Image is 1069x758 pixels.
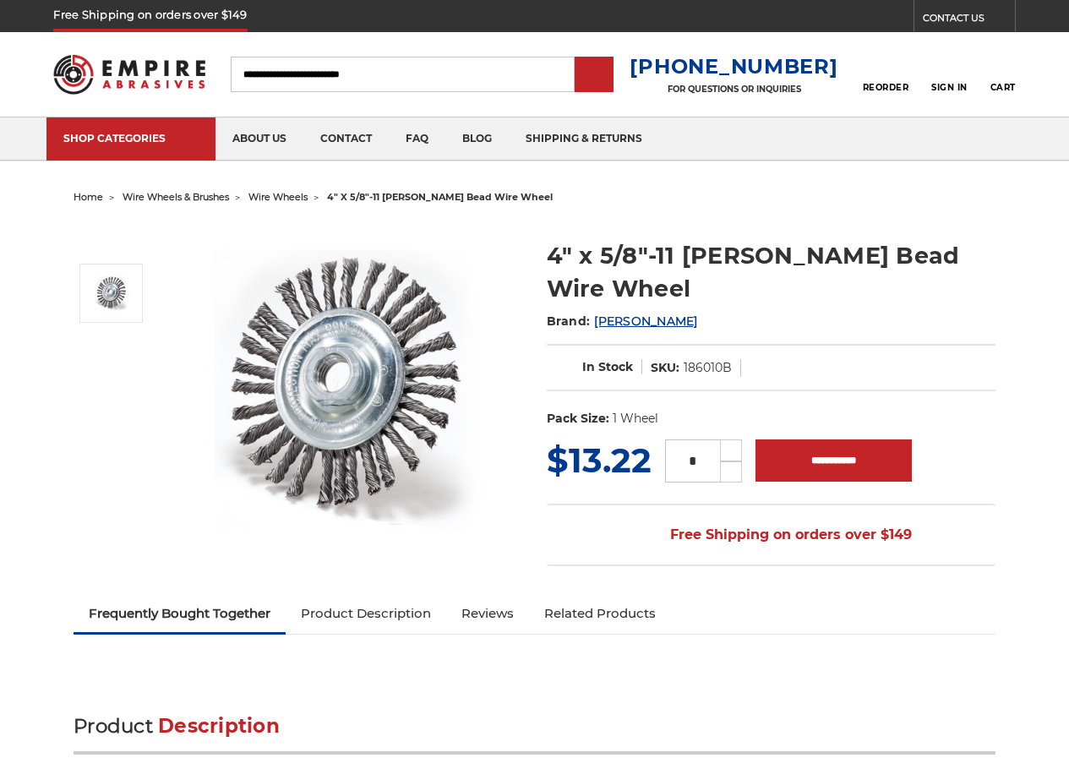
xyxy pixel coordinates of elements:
[74,191,103,203] a: home
[547,410,609,428] dt: Pack Size:
[577,58,611,92] input: Submit
[327,191,553,203] span: 4" x 5/8"-11 [PERSON_NAME] bead wire wheel
[923,8,1015,32] a: CONTACT US
[863,56,909,92] a: Reorder
[248,191,308,203] a: wire wheels
[509,117,659,161] a: shipping & returns
[286,595,446,632] a: Product Description
[303,117,389,161] a: contact
[684,359,732,377] dd: 186010B
[74,595,286,632] a: Frequently Bought Together
[630,84,837,95] p: FOR QUESTIONS OR INQUIRIES
[445,117,509,161] a: blog
[529,595,671,632] a: Related Products
[74,714,153,738] span: Product
[90,272,133,314] img: 4" x 5/8"-11 Stringer Bead Wire Wheel
[389,117,445,161] a: faq
[990,82,1016,93] span: Cart
[582,359,633,374] span: In Stock
[547,314,591,329] span: Brand:
[446,595,529,632] a: Reviews
[53,45,205,104] img: Empire Abrasives
[158,714,280,738] span: Description
[179,221,517,559] img: 4" x 5/8"-11 Stringer Bead Wire Wheel
[863,82,909,93] span: Reorder
[630,518,912,552] span: Free Shipping on orders over $149
[931,82,968,93] span: Sign In
[990,56,1016,93] a: Cart
[630,54,837,79] a: [PHONE_NUMBER]
[547,239,995,305] h1: 4" x 5/8"-11 [PERSON_NAME] Bead Wire Wheel
[123,191,229,203] a: wire wheels & brushes
[613,410,658,428] dd: 1 Wheel
[63,132,199,145] div: SHOP CATEGORIES
[547,439,652,481] span: $13.22
[594,314,697,329] a: [PERSON_NAME]
[215,117,303,161] a: about us
[651,359,679,377] dt: SKU:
